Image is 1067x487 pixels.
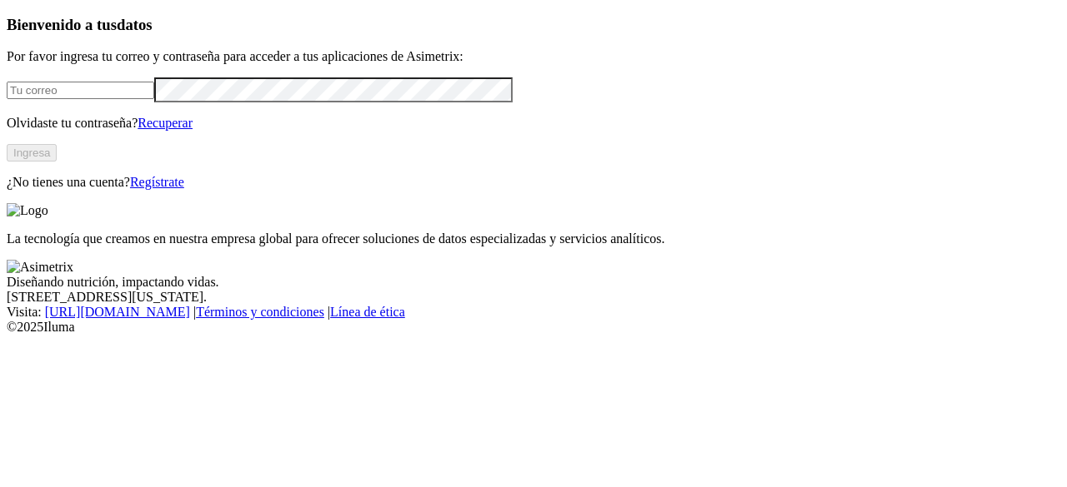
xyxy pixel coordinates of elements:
[7,116,1060,131] p: Olvidaste tu contraseña?
[7,320,1060,335] div: © 2025 Iluma
[7,290,1060,305] div: [STREET_ADDRESS][US_STATE].
[7,49,1060,64] p: Por favor ingresa tu correo y contraseña para acceder a tus aplicaciones de Asimetrix:
[7,16,1060,34] h3: Bienvenido a tus
[7,203,48,218] img: Logo
[7,260,73,275] img: Asimetrix
[7,82,154,99] input: Tu correo
[138,116,193,130] a: Recuperar
[45,305,190,319] a: [URL][DOMAIN_NAME]
[7,231,1060,246] p: La tecnología que creamos en nuestra empresa global para ofrecer soluciones de datos especializad...
[7,144,57,162] button: Ingresa
[330,305,405,319] a: Línea de ética
[196,305,324,319] a: Términos y condiciones
[7,275,1060,290] div: Diseñando nutrición, impactando vidas.
[7,305,1060,320] div: Visita : | |
[117,16,153,33] span: datos
[130,175,184,189] a: Regístrate
[7,175,1060,190] p: ¿No tienes una cuenta?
